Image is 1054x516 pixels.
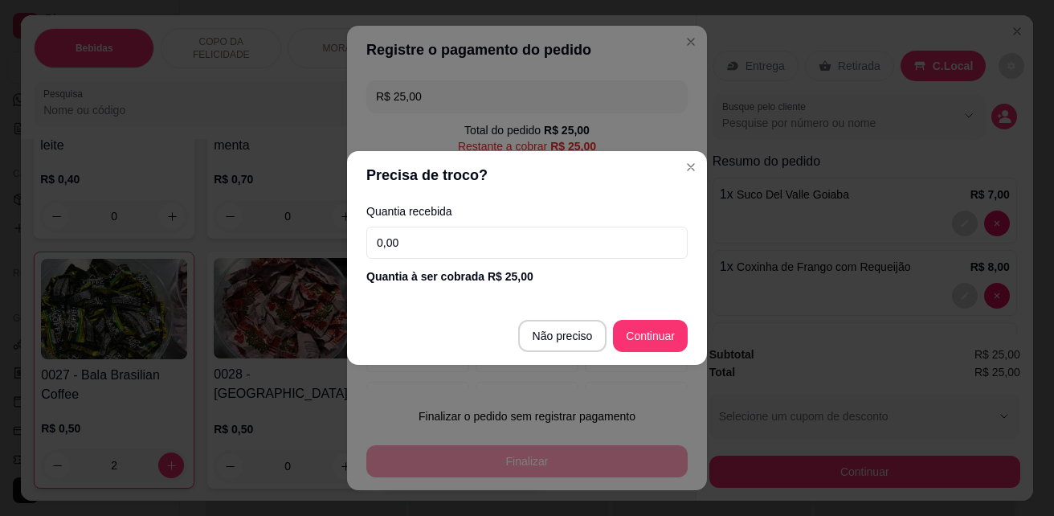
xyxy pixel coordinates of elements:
[518,320,607,352] button: Não preciso
[366,268,688,285] div: Quantia à ser cobrada R$ 25,00
[366,206,688,217] label: Quantia recebida
[613,320,688,352] button: Continuar
[347,151,707,199] header: Precisa de troco?
[678,154,704,180] button: Close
